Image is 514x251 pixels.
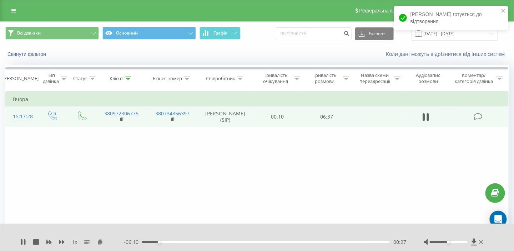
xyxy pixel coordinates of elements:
a: 380972306775 [104,110,138,117]
div: [PERSON_NAME] [2,75,39,82]
td: Вчора [6,92,509,106]
span: Графік [213,31,227,36]
button: Експорт [355,27,394,40]
div: Бізнес номер [153,75,182,82]
a: Коли дані можуть відрізнятися вiд інших систем [386,51,509,57]
td: 00:10 [253,106,302,127]
span: - 06:10 [124,239,142,246]
td: 06:37 [302,106,351,127]
div: Accessibility label [158,241,161,244]
div: Open Intercom Messenger [490,211,507,228]
div: Тривалість розмови [308,72,341,84]
div: Співробітник [206,75,235,82]
button: Графік [200,27,241,40]
span: 1 x [72,239,77,246]
div: Клієнт [110,75,123,82]
input: Пошук за номером [276,27,352,40]
span: Всі дзвінки [17,30,41,36]
button: Всі дзвінки [5,27,99,40]
div: Коментар/категорія дзвінка [453,72,495,84]
button: close [501,8,506,15]
div: 15:17:28 [13,110,30,124]
div: Аудіозапис розмови [409,72,448,84]
span: 00:27 [393,239,406,246]
a: 380734356397 [155,110,190,117]
button: Скинути фільтри [5,51,50,57]
div: Тип дзвінка [43,72,59,84]
div: Тривалість очікування [259,72,292,84]
div: Accessibility label [447,241,450,244]
span: Реферальна програма [359,8,412,14]
td: [PERSON_NAME] (SIP) [198,106,253,127]
div: Назва схеми переадресації [358,72,392,84]
div: [PERSON_NAME] готується до відтворення [394,6,508,30]
div: Статус [73,75,87,82]
button: Основний [102,27,196,40]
